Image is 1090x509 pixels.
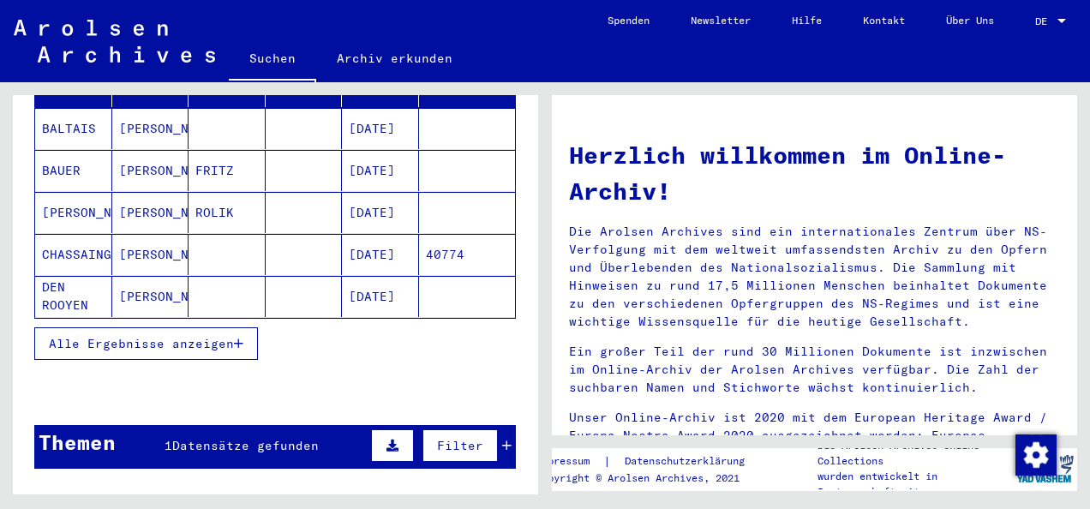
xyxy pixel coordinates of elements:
p: Die Arolsen Archives Online-Collections [817,438,1011,469]
a: Archiv erkunden [316,38,473,79]
div: Zustimmung ändern [1015,434,1056,475]
img: Zustimmung ändern [1015,434,1057,476]
div: Themen [39,427,116,458]
span: 1 [165,438,172,453]
span: Alle Ergebnisse anzeigen [49,336,234,351]
a: Impressum [536,452,603,470]
p: Unser Online-Archiv ist 2020 mit dem European Heritage Award / Europa Nostra Award 2020 ausgezeic... [569,409,1060,463]
mat-cell: [PERSON_NAME] [112,150,189,191]
mat-cell: CHASSAING [35,234,112,275]
span: Filter [437,438,483,453]
button: Alle Ergebnisse anzeigen [34,327,258,360]
mat-cell: [PERSON_NAME] [112,276,189,317]
mat-cell: [DATE] [342,276,419,317]
mat-cell: [DATE] [342,108,419,149]
mat-cell: DEN ROOYEN [35,276,112,317]
a: Suchen [229,38,316,82]
span: Datensätze gefunden [172,438,319,453]
div: | [536,452,765,470]
mat-cell: [PERSON_NAME] [112,108,189,149]
mat-cell: BAUER [35,150,112,191]
a: Datenschutzerklärung [611,452,765,470]
mat-cell: [PERSON_NAME] [35,192,112,233]
p: Ein großer Teil der rund 30 Millionen Dokumente ist inzwischen im Online-Archiv der Arolsen Archi... [569,343,1060,397]
mat-cell: 40774 [419,234,516,275]
p: Die Arolsen Archives sind ein internationales Zentrum über NS-Verfolgung mit dem weltweit umfasse... [569,223,1060,331]
mat-cell: [PERSON_NAME] [112,234,189,275]
mat-cell: ROLIK [189,192,266,233]
span: DE [1035,15,1054,27]
mat-cell: [PERSON_NAME] [112,192,189,233]
h1: Herzlich willkommen im Online-Archiv! [569,137,1060,209]
p: Copyright © Arolsen Archives, 2021 [536,470,765,486]
img: yv_logo.png [1013,447,1077,490]
img: Arolsen_neg.svg [14,20,215,63]
p: wurden entwickelt in Partnerschaft mit [817,469,1011,500]
mat-cell: [DATE] [342,150,419,191]
button: Filter [422,429,498,462]
mat-cell: FRITZ [189,150,266,191]
mat-cell: [DATE] [342,192,419,233]
mat-cell: BALTAIS [35,108,112,149]
mat-cell: [DATE] [342,234,419,275]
